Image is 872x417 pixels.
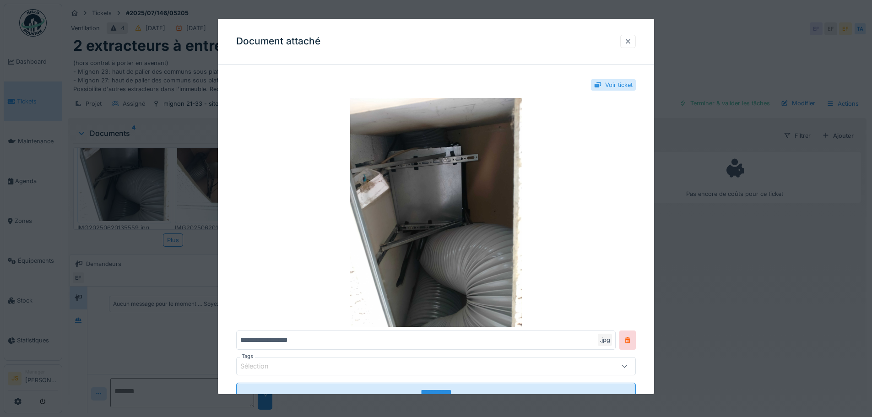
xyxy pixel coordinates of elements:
div: Sélection [240,361,282,371]
div: .jpg [598,334,612,346]
div: Voir ticket [605,81,633,89]
label: Tags [240,352,255,360]
img: 9f594d5e-7621-4120-af87-fecd21db122d-IMG20250620135559.jpg [236,98,636,327]
h3: Document attaché [236,36,320,47]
